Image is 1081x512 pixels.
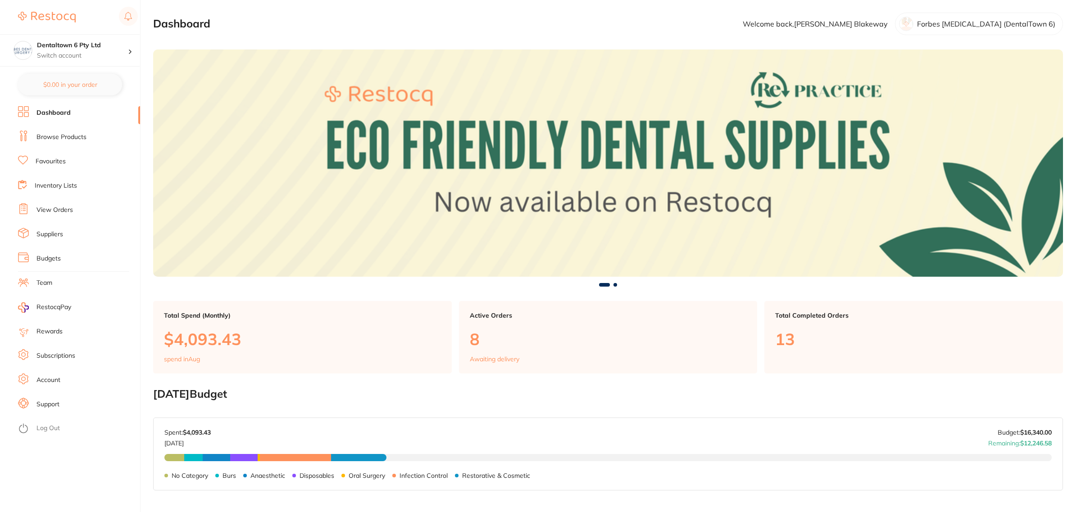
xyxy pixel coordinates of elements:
[470,355,519,363] p: Awaiting delivery
[164,429,211,436] p: Spent:
[18,7,76,27] a: Restocq Logo
[300,472,334,479] p: Disposables
[14,41,32,59] img: Dentaltown 6 Pty Ltd
[36,133,86,142] a: Browse Products
[36,327,63,336] a: Rewards
[18,422,137,436] button: Log Out
[459,301,758,374] a: Active Orders8Awaiting delivery
[35,181,77,190] a: Inventory Lists
[37,51,128,60] p: Switch account
[36,254,61,263] a: Budgets
[36,108,71,117] a: Dashboard
[153,388,1063,400] h2: [DATE] Budget
[18,12,76,22] img: Restocq Logo
[250,472,285,479] p: Anaesthetic
[18,74,122,95] button: $0.00 in your order
[164,330,441,348] p: $4,093.43
[36,376,60,385] a: Account
[470,312,747,319] p: Active Orders
[223,472,236,479] p: Burs
[775,330,1052,348] p: 13
[470,330,747,348] p: 8
[36,278,52,287] a: Team
[153,301,452,374] a: Total Spend (Monthly)$4,093.43spend inAug
[775,312,1052,319] p: Total Completed Orders
[462,472,530,479] p: Restorative & Cosmetic
[1020,439,1052,447] strong: $12,246.58
[36,206,73,215] a: View Orders
[36,424,60,433] a: Log Out
[349,472,385,479] p: Oral Surgery
[36,303,71,312] span: RestocqPay
[18,302,29,313] img: RestocqPay
[998,429,1052,436] p: Budget:
[36,400,59,409] a: Support
[172,472,208,479] p: No Category
[164,355,200,363] p: spend in Aug
[37,41,128,50] h4: Dentaltown 6 Pty Ltd
[164,436,211,447] p: [DATE]
[988,436,1052,447] p: Remaining:
[36,230,63,239] a: Suppliers
[36,351,75,360] a: Subscriptions
[764,301,1063,374] a: Total Completed Orders13
[164,312,441,319] p: Total Spend (Monthly)
[36,157,66,166] a: Favourites
[183,428,211,436] strong: $4,093.43
[153,18,210,30] h2: Dashboard
[18,302,71,313] a: RestocqPay
[1020,428,1052,436] strong: $16,340.00
[917,20,1055,28] p: Forbes [MEDICAL_DATA] (DentalTown 6)
[153,49,1063,277] img: Dashboard
[743,20,888,28] p: Welcome back, [PERSON_NAME] Blakeway
[400,472,448,479] p: Infection Control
